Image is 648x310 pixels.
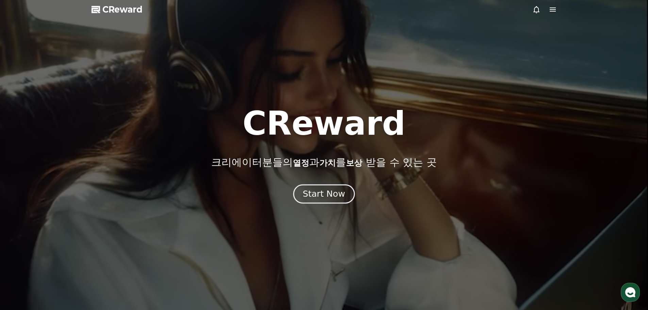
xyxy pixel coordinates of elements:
[293,184,355,203] button: Start Now
[102,4,143,15] span: CReward
[45,216,88,233] a: 대화
[211,156,436,168] p: 크리에이터분들의 과 를 받을 수 있는 곳
[293,158,309,168] span: 열정
[319,158,336,168] span: 가치
[62,226,70,232] span: 대화
[105,226,113,231] span: 설정
[88,216,131,233] a: 설정
[303,188,345,200] div: Start Now
[346,158,362,168] span: 보상
[295,192,353,198] a: Start Now
[92,4,143,15] a: CReward
[243,107,405,140] h1: CReward
[21,226,26,231] span: 홈
[2,216,45,233] a: 홈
